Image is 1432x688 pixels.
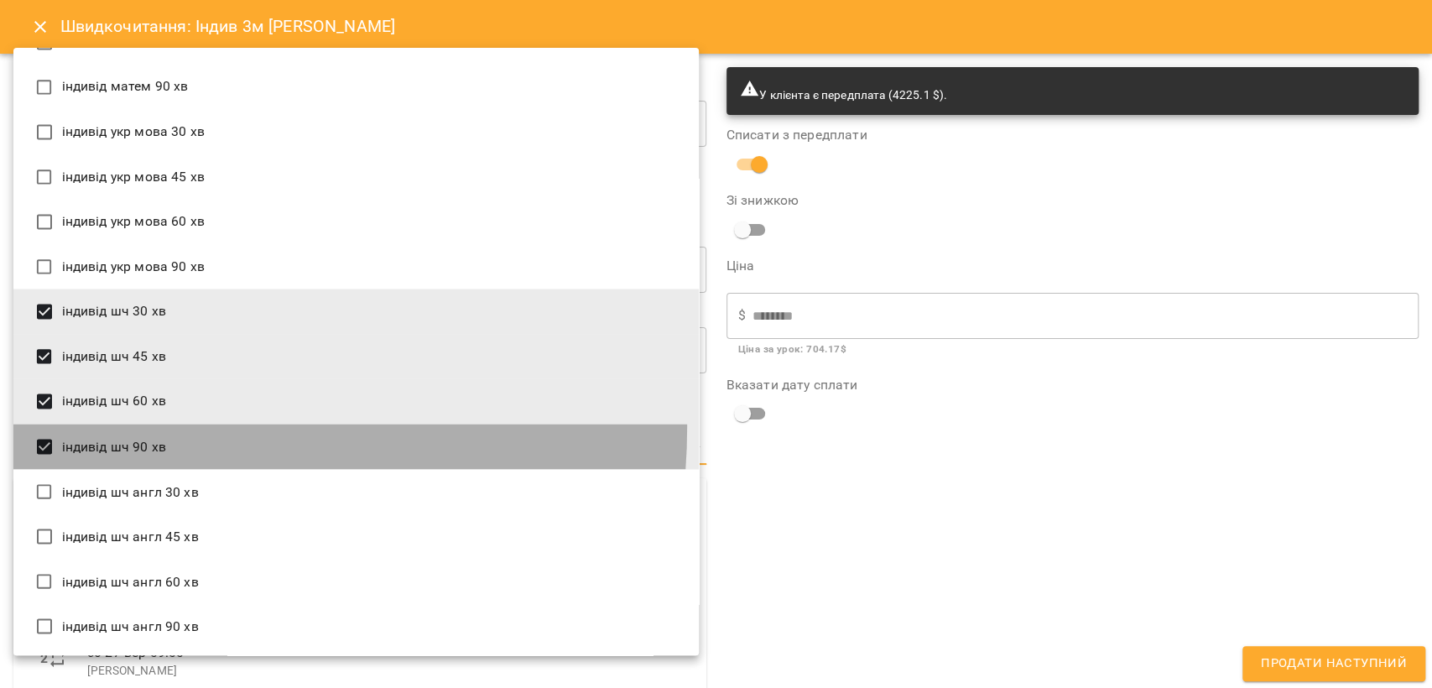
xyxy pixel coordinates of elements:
[13,65,699,110] li: індивід матем 90 хв
[13,334,699,379] li: індивід шч 45 хв
[13,289,699,334] li: індивід шч 30 хв
[13,199,699,244] li: індивід укр мова 60 хв
[13,424,699,469] li: індивід шч 90 хв
[13,154,699,200] li: індивід укр мова 45 хв
[13,513,699,559] li: індивід шч англ 45 хв
[13,244,699,289] li: індивід укр мова 90 хв
[13,559,699,604] li: індивід шч англ 60 хв
[13,603,699,649] li: індивід шч англ 90 хв
[13,378,699,424] li: індивід шч 60 хв
[13,109,699,154] li: індивід укр мова 30 хв
[13,469,699,514] li: індивід шч англ 30 хв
